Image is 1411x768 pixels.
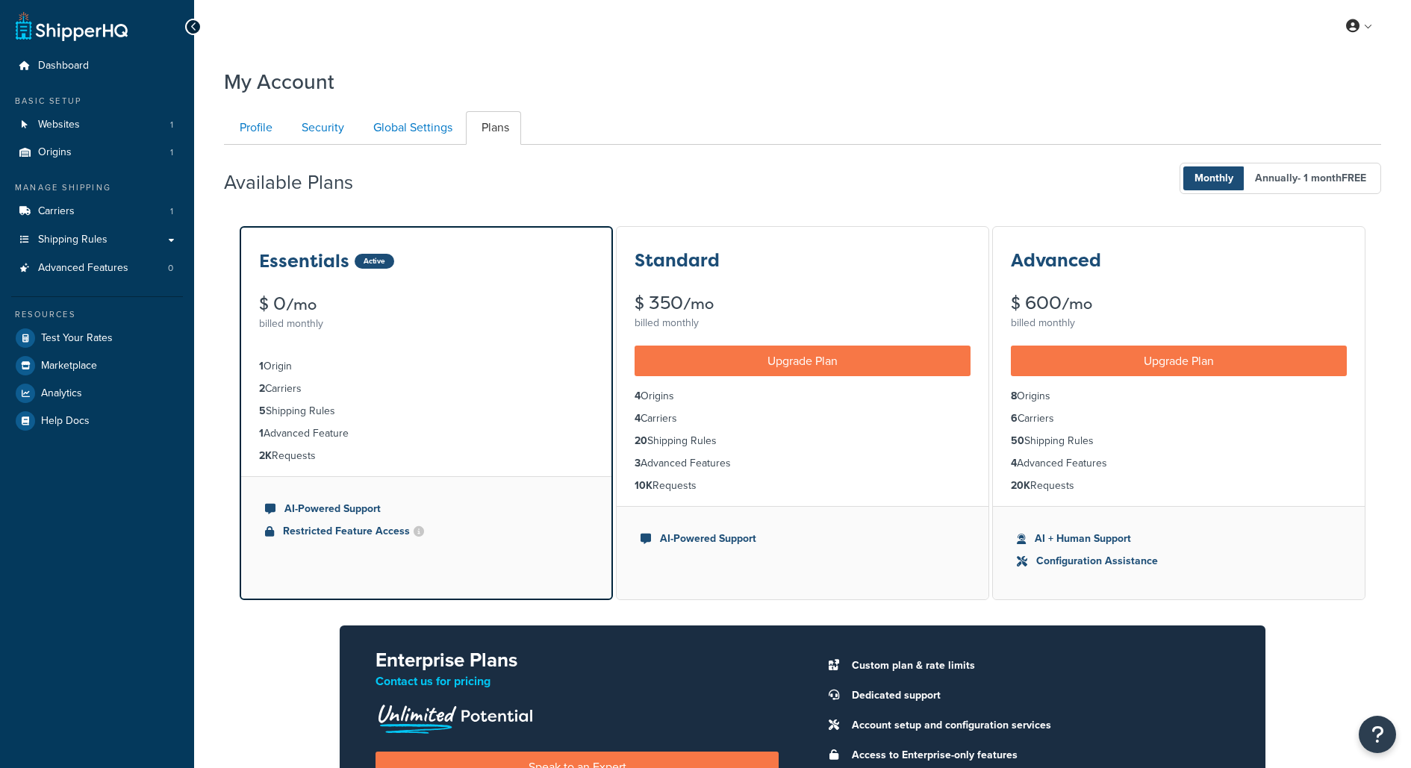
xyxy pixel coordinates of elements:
[1017,531,1341,547] li: AI + Human Support
[635,388,641,404] strong: 4
[1011,410,1347,427] li: Carriers
[1359,716,1396,753] button: Open Resource Center
[376,671,779,692] p: Contact us for pricing
[1183,166,1245,190] span: Monthly
[641,531,965,547] li: AI-Powered Support
[635,478,971,494] li: Requests
[224,111,284,145] a: Profile
[41,415,90,428] span: Help Docs
[259,381,265,396] strong: 2
[844,715,1230,736] li: Account setup and configuration services
[635,433,647,449] strong: 20
[38,262,128,275] span: Advanced Features
[41,387,82,400] span: Analytics
[11,181,183,194] div: Manage Shipping
[635,410,641,426] strong: 4
[259,295,594,313] div: $ 0
[1011,294,1347,313] div: $ 600
[1011,410,1018,426] strong: 6
[635,433,971,449] li: Shipping Rules
[259,403,266,419] strong: 5
[1011,433,1347,449] li: Shipping Rules
[38,60,89,72] span: Dashboard
[1011,478,1030,493] strong: 20K
[265,501,588,517] li: AI-Powered Support
[170,205,173,218] span: 1
[38,205,75,218] span: Carriers
[635,410,971,427] li: Carriers
[11,198,183,225] a: Carriers 1
[1011,455,1347,472] li: Advanced Features
[16,11,128,41] a: ShipperHQ Home
[1180,163,1381,194] button: Monthly Annually- 1 monthFREE
[259,358,594,375] li: Origin
[1298,170,1366,186] span: - 1 month
[259,448,272,463] strong: 2K
[1011,455,1017,471] strong: 4
[11,408,183,434] a: Help Docs
[170,146,173,159] span: 1
[38,119,80,131] span: Websites
[11,308,183,321] div: Resources
[259,425,264,441] strong: 1
[1011,251,1101,270] h3: Advanced
[259,252,349,271] h3: Essentials
[168,262,173,275] span: 0
[11,139,183,166] a: Origins 1
[635,251,720,270] h3: Standard
[286,111,356,145] a: Security
[1062,293,1092,314] small: /mo
[224,172,376,193] h2: Available Plans
[259,358,264,374] strong: 1
[844,745,1230,766] li: Access to Enterprise-only features
[11,380,183,407] a: Analytics
[1017,553,1341,569] li: Configuration Assistance
[11,52,183,80] a: Dashboard
[844,655,1230,676] li: Custom plan & rate limits
[844,685,1230,706] li: Dedicated support
[11,111,183,139] li: Websites
[1342,170,1366,186] b: FREE
[259,313,594,334] div: billed monthly
[376,649,779,671] h2: Enterprise Plans
[635,294,971,313] div: $ 350
[224,67,334,96] h1: My Account
[1011,388,1017,404] strong: 8
[11,226,183,254] a: Shipping Rules
[259,381,594,397] li: Carriers
[635,346,971,376] a: Upgrade Plan
[11,111,183,139] a: Websites 1
[358,111,464,145] a: Global Settings
[286,294,317,315] small: /mo
[41,360,97,372] span: Marketplace
[11,352,183,379] a: Marketplace
[635,455,971,472] li: Advanced Features
[635,388,971,405] li: Origins
[259,403,594,419] li: Shipping Rules
[265,523,588,540] li: Restricted Feature Access
[1011,388,1347,405] li: Origins
[41,332,113,345] span: Test Your Rates
[11,325,183,352] a: Test Your Rates
[11,95,183,107] div: Basic Setup
[1244,166,1377,190] span: Annually
[11,139,183,166] li: Origins
[11,198,183,225] li: Carriers
[38,234,108,246] span: Shipping Rules
[11,255,183,282] li: Advanced Features
[170,119,173,131] span: 1
[1011,313,1347,334] div: billed monthly
[259,425,594,442] li: Advanced Feature
[466,111,521,145] a: Plans
[38,146,72,159] span: Origins
[683,293,714,314] small: /mo
[1011,346,1347,376] a: Upgrade Plan
[11,255,183,282] a: Advanced Features 0
[635,455,641,471] strong: 3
